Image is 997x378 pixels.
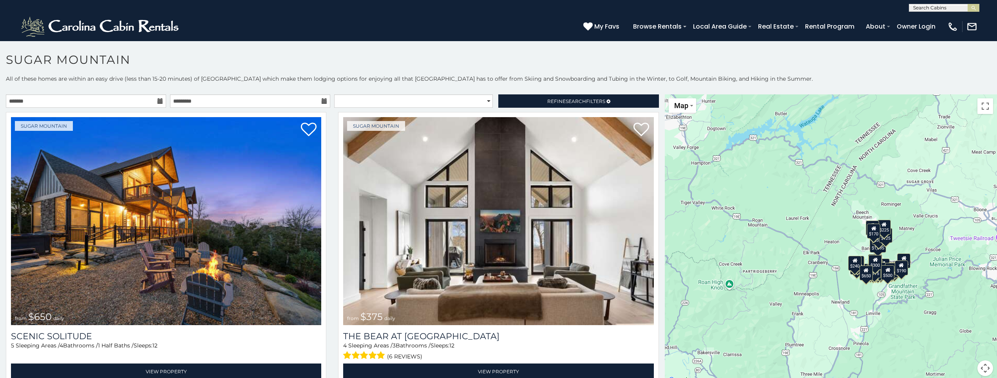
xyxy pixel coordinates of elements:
[977,98,993,114] button: Toggle fullscreen view
[11,117,321,325] a: Scenic Solitude from $650 daily
[850,259,863,274] div: $355
[11,342,321,362] div: Sleeping Areas / Bathrooms / Sleeps:
[872,230,885,244] div: $350
[888,262,901,277] div: $345
[866,221,879,235] div: $240
[547,98,605,104] span: Refine Filters
[977,360,993,376] button: Map camera controls
[343,342,347,349] span: 4
[629,20,686,33] a: Browse Rentals
[360,311,383,322] span: $375
[801,20,858,33] a: Rental Program
[583,22,621,32] a: My Favs
[867,264,880,279] div: $155
[60,342,63,349] span: 4
[669,98,696,113] button: Change map style
[449,342,454,349] span: 12
[754,20,798,33] a: Real Estate
[343,342,653,362] div: Sleeping Areas / Bathrooms / Sleeps:
[15,121,73,131] a: Sugar Mountain
[689,20,751,33] a: Local Area Guide
[343,331,653,342] h3: The Bear At Sugar Mountain
[343,331,653,342] a: The Bear At [GEOGRAPHIC_DATA]
[11,117,321,325] img: Scenic Solitude
[387,351,422,362] span: (6 reviews)
[301,122,317,138] a: Add to favorites
[897,253,910,268] div: $155
[347,121,405,131] a: Sugar Mountain
[28,311,52,322] span: $650
[895,260,908,275] div: $190
[881,265,894,280] div: $500
[53,315,64,321] span: daily
[15,315,27,321] span: from
[393,342,396,349] span: 3
[498,94,659,108] a: RefineSearchFilters
[871,264,885,279] div: $350
[11,331,321,342] a: Scenic Solitude
[633,122,649,138] a: Add to favorites
[848,255,861,270] div: $240
[885,263,898,278] div: $195
[674,101,688,110] span: Map
[566,98,586,104] span: Search
[868,254,881,269] div: $190
[343,117,653,325] a: The Bear At Sugar Mountain from $375 daily
[20,15,182,38] img: White-1-2.png
[384,315,395,321] span: daily
[859,265,872,280] div: $650
[869,254,882,269] div: $265
[98,342,134,349] span: 1 Half Baths /
[862,20,889,33] a: About
[347,315,359,321] span: from
[879,228,892,243] div: $125
[878,220,891,235] div: $225
[966,21,977,32] img: mail-regular-white.png
[876,259,890,273] div: $200
[869,255,882,269] div: $300
[594,22,619,31] span: My Favs
[893,20,939,33] a: Owner Login
[152,342,157,349] span: 12
[343,117,653,325] img: The Bear At Sugar Mountain
[947,21,958,32] img: phone-regular-white.png
[11,342,14,349] span: 5
[868,263,881,278] div: $175
[870,238,886,253] div: $1,095
[867,223,880,238] div: $170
